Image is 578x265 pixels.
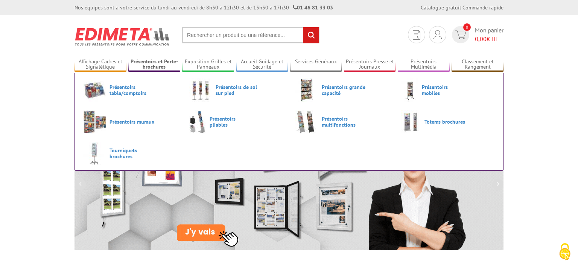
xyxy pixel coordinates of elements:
a: Présentoirs mobiles [401,78,495,102]
span: Présentoirs multifonctions [322,116,367,128]
a: devis rapide 0 Mon panier 0,00€ HT [450,26,503,43]
a: Exposition Grilles et Panneaux [182,58,234,71]
div: | [421,4,503,11]
span: Mon panier [475,26,503,43]
img: devis rapide [433,30,442,39]
span: Tourniquets brochures [110,147,155,159]
img: Présentoirs grande capacité [295,78,318,102]
img: devis rapide [413,30,420,40]
img: Présentoirs multifonctions [295,110,318,133]
img: Présentoirs pliables [189,110,206,133]
img: Présentoir, panneau, stand - Edimeta - PLV, affichage, mobilier bureau, entreprise [75,23,170,51]
img: Totems brochures [401,110,421,133]
div: Nos équipes sont à votre service du lundi au vendredi de 8h30 à 12h30 et de 13h30 à 17h30 [75,4,333,11]
a: Services Généraux [290,58,342,71]
span: Présentoirs mobiles [422,84,467,96]
a: Présentoirs pliables [189,110,283,133]
a: Totems brochures [401,110,495,133]
a: Présentoirs de sol sur pied [189,78,283,102]
a: Commande rapide [462,4,503,11]
span: Présentoirs de sol sur pied [216,84,261,96]
input: Rechercher un produit ou une référence... [182,27,319,43]
img: devis rapide [455,31,466,39]
span: 0 [463,23,471,31]
span: Présentoirs pliables [210,116,255,128]
a: Présentoirs multifonctions [295,110,389,133]
a: Classement et Rangement [452,58,503,71]
img: Tourniquets brochures [83,142,106,165]
span: Présentoirs table/comptoirs [110,84,155,96]
img: Présentoirs mobiles [401,78,418,102]
a: Présentoirs grande capacité [295,78,389,102]
span: Présentoirs grande capacité [322,84,367,96]
img: Cookies (fenêtre modale) [555,242,574,261]
span: Totems brochures [424,119,470,125]
strong: 01 46 81 33 03 [293,4,333,11]
img: Présentoirs muraux [83,110,106,133]
img: Présentoirs table/comptoirs [83,78,106,102]
a: Présentoirs Multimédia [398,58,450,71]
a: Présentoirs et Porte-brochures [128,58,180,71]
a: Présentoirs table/comptoirs [83,78,177,102]
a: Catalogue gratuit [421,4,461,11]
a: Affichage Cadres et Signalétique [75,58,126,71]
a: Présentoirs muraux [83,110,177,133]
a: Accueil Guidage et Sécurité [236,58,288,71]
span: Présentoirs muraux [110,119,155,125]
button: Cookies (fenêtre modale) [552,239,578,265]
input: rechercher [303,27,319,43]
span: € HT [475,35,503,43]
a: Tourniquets brochures [83,142,177,165]
a: Présentoirs Presse et Journaux [344,58,396,71]
span: 0,00 [475,35,487,43]
img: Présentoirs de sol sur pied [189,78,212,102]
